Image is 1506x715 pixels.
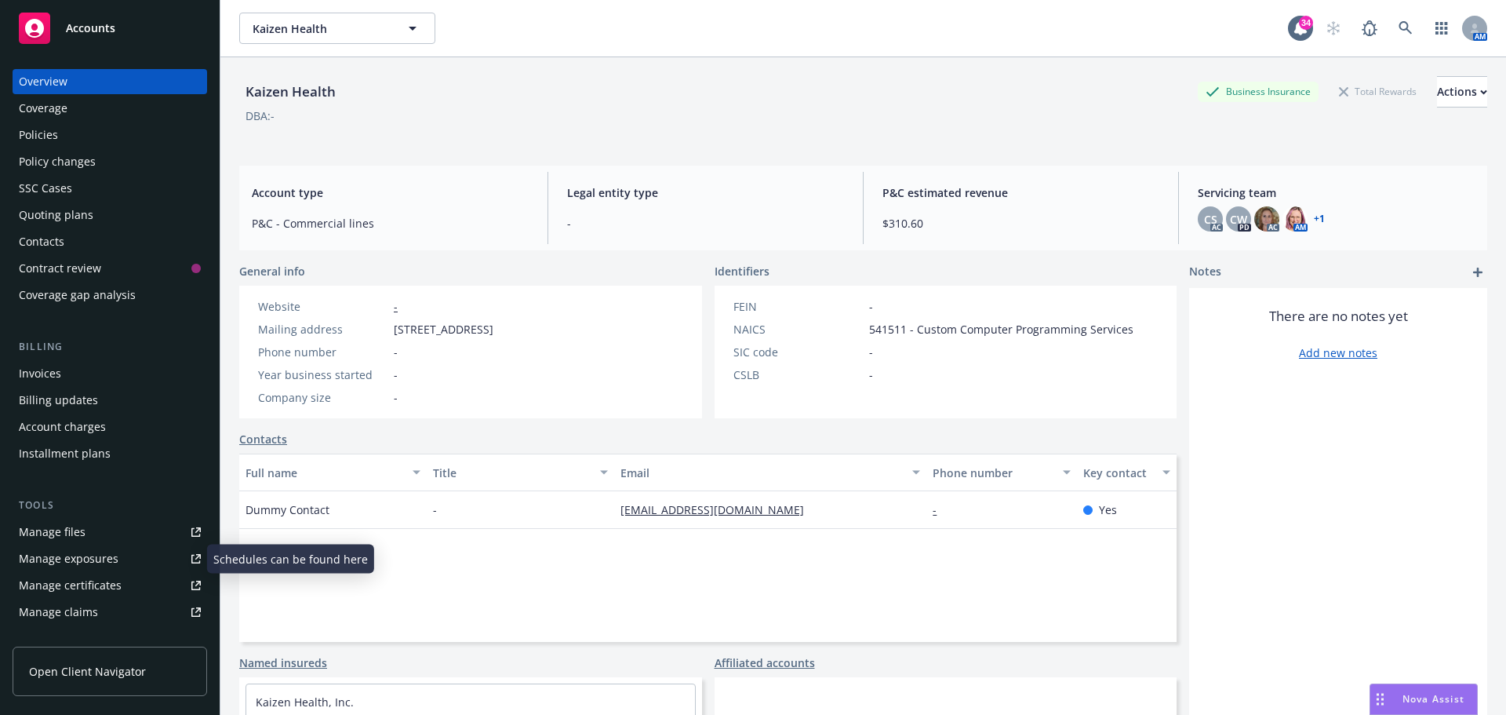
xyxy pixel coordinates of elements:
div: Billing updates [19,388,98,413]
a: +1 [1314,214,1325,224]
a: SSC Cases [13,176,207,201]
a: Policy changes [13,149,207,174]
a: Overview [13,69,207,94]
div: Kaizen Health [239,82,342,102]
span: Account type [252,184,529,201]
a: Coverage gap analysis [13,283,207,308]
a: Search [1390,13,1421,44]
div: Manage claims [19,600,98,625]
button: Title [427,454,614,491]
span: CW [1230,211,1247,228]
div: Year business started [258,367,387,383]
a: - [933,502,949,517]
div: Full name [246,465,403,481]
div: Manage BORs [19,626,93,651]
span: General info [239,263,305,279]
img: photo [1282,206,1308,232]
span: Yes [1099,502,1117,518]
a: Named insureds [239,655,327,671]
div: Tools [13,498,207,513]
div: Business Insurance [1198,82,1319,101]
span: Dummy Contact [246,502,329,518]
a: Switch app [1426,13,1457,44]
a: add [1468,263,1487,282]
span: 541511 - Custom Computer Programming Services [869,321,1133,337]
div: Phone number [933,465,1053,481]
button: Nova Assist [1370,684,1478,715]
div: Coverage [19,96,67,121]
a: - [394,299,398,314]
a: Start snowing [1318,13,1349,44]
a: Contract review [13,256,207,281]
button: Full name [239,454,427,491]
div: Total Rewards [1331,82,1424,101]
span: - [394,389,398,406]
a: Contacts [13,229,207,254]
a: Installment plans [13,441,207,466]
div: Coverage gap analysis [19,283,136,308]
div: Quoting plans [19,202,93,228]
div: Installment plans [19,441,111,466]
a: Affiliated accounts [715,655,815,671]
a: Policies [13,122,207,148]
div: Overview [19,69,67,94]
div: Manage files [19,520,85,545]
a: Quoting plans [13,202,207,228]
a: Contacts [239,431,287,447]
div: Email [620,465,903,481]
button: Email [614,454,926,491]
span: Open Client Navigator [29,663,146,680]
div: CSLB [733,367,863,383]
button: Actions [1437,76,1487,108]
span: P&C - Commercial lines [252,215,529,232]
span: - [869,367,873,383]
div: Company size [258,389,387,406]
button: Kaizen Health [239,13,435,44]
a: Coverage [13,96,207,121]
div: Manage certificates [19,573,122,598]
span: $310.60 [882,215,1159,232]
span: Legal entity type [567,184,844,201]
a: [EMAIL_ADDRESS][DOMAIN_NAME] [620,502,817,517]
span: [STREET_ADDRESS] [394,321,493,337]
div: Billing [13,339,207,355]
span: CS [1204,211,1217,228]
a: Manage claims [13,600,207,625]
div: Phone number [258,344,387,360]
span: - [433,502,437,518]
div: DBA: - [246,108,275,124]
div: FEIN [733,298,863,315]
a: Accounts [13,6,207,50]
a: Billing updates [13,388,207,413]
span: Nova Assist [1402,692,1464,706]
div: Actions [1437,77,1487,107]
div: Mailing address [258,321,387,337]
div: 34 [1299,16,1313,30]
a: Invoices [13,361,207,386]
span: Kaizen Health [253,20,388,37]
span: P&C estimated revenue [882,184,1159,201]
button: Phone number [926,454,1076,491]
div: Policies [19,122,58,148]
a: Manage files [13,520,207,545]
div: SIC code [733,344,863,360]
div: Contract review [19,256,101,281]
button: Key contact [1077,454,1177,491]
span: - [394,367,398,383]
span: - [394,344,398,360]
span: Identifiers [715,263,769,279]
a: Manage exposures [13,546,207,571]
div: Key contact [1083,465,1153,481]
span: Notes [1189,263,1221,282]
span: Accounts [66,22,115,35]
div: SSC Cases [19,176,72,201]
div: Title [433,465,591,481]
a: Add new notes [1299,345,1377,361]
span: - [869,344,873,360]
span: Servicing team [1198,184,1475,201]
a: Account charges [13,414,207,440]
a: Report a Bug [1354,13,1385,44]
span: - [567,215,844,232]
div: NAICS [733,321,863,337]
